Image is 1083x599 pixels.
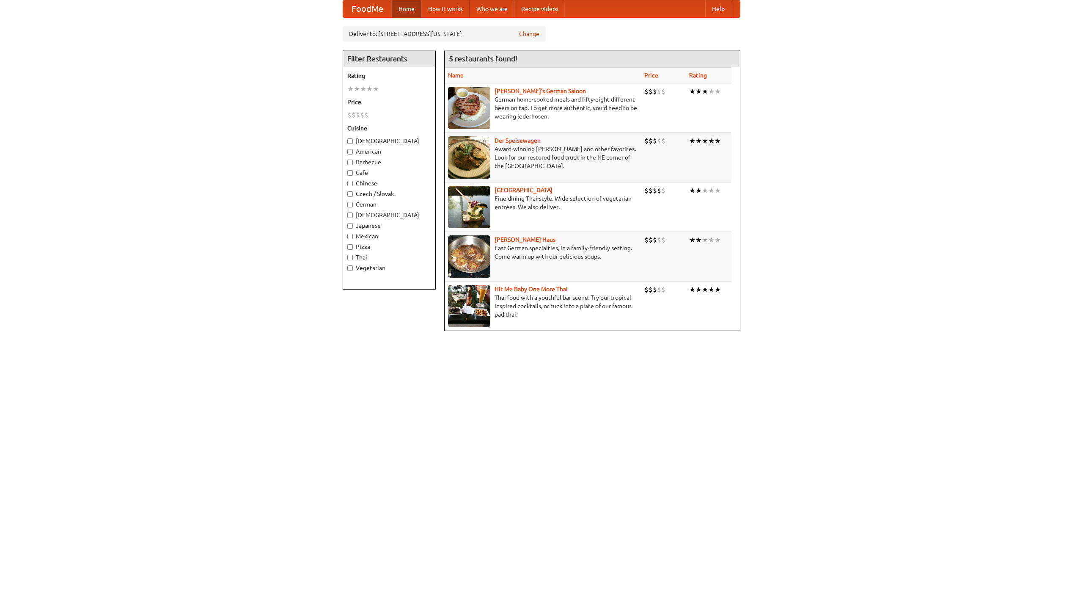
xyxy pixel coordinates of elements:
li: ★ [689,136,695,146]
a: [GEOGRAPHIC_DATA] [495,187,552,193]
li: ★ [702,136,708,146]
li: $ [347,110,352,120]
li: $ [649,186,653,195]
li: $ [653,136,657,146]
li: $ [657,235,661,245]
input: Pizza [347,244,353,250]
li: ★ [695,136,702,146]
label: Barbecue [347,158,431,166]
li: $ [653,235,657,245]
label: German [347,200,431,209]
input: Cafe [347,170,353,176]
li: ★ [715,186,721,195]
input: Mexican [347,234,353,239]
a: Der Speisewagen [495,137,541,144]
li: ★ [689,87,695,96]
b: [PERSON_NAME]'s German Saloon [495,88,586,94]
li: ★ [702,186,708,195]
li: $ [644,186,649,195]
input: American [347,149,353,155]
li: ★ [695,87,702,96]
li: $ [653,87,657,96]
img: esthers.jpg [448,87,490,129]
li: $ [649,136,653,146]
li: ★ [689,186,695,195]
li: $ [661,186,665,195]
li: ★ [715,136,721,146]
a: [PERSON_NAME] Haus [495,236,555,243]
li: $ [364,110,368,120]
li: $ [657,186,661,195]
input: Czech / Slovak [347,191,353,197]
a: Hit Me Baby One More Thai [495,286,568,293]
a: Recipe videos [514,0,565,17]
li: ★ [689,235,695,245]
li: $ [644,87,649,96]
li: $ [649,87,653,96]
input: Barbecue [347,160,353,165]
li: ★ [708,186,715,195]
img: speisewagen.jpg [448,136,490,179]
li: $ [657,285,661,294]
label: Mexican [347,232,431,240]
li: ★ [708,136,715,146]
label: Vegetarian [347,264,431,272]
li: $ [649,235,653,245]
li: ★ [695,235,702,245]
li: $ [661,136,665,146]
li: ★ [708,285,715,294]
div: Deliver to: [STREET_ADDRESS][US_STATE] [343,26,546,41]
li: $ [661,285,665,294]
ng-pluralize: 5 restaurants found! [449,55,517,63]
a: Help [705,0,731,17]
a: Who we are [470,0,514,17]
li: $ [356,110,360,120]
li: ★ [702,235,708,245]
a: FoodMe [343,0,392,17]
input: Chinese [347,181,353,186]
label: [DEMOGRAPHIC_DATA] [347,211,431,219]
li: $ [360,110,364,120]
img: babythai.jpg [448,285,490,327]
h5: Price [347,98,431,106]
li: ★ [360,84,366,94]
a: Change [519,30,539,38]
label: Japanese [347,221,431,230]
li: ★ [708,235,715,245]
label: Thai [347,253,431,262]
label: Pizza [347,243,431,251]
li: ★ [695,186,702,195]
input: Japanese [347,223,353,229]
li: $ [644,235,649,245]
li: $ [661,235,665,245]
li: ★ [702,285,708,294]
li: ★ [347,84,354,94]
li: ★ [715,285,721,294]
li: ★ [695,285,702,294]
li: $ [644,285,649,294]
p: Thai food with a youthful bar scene. Try our tropical inspired cocktails, or tuck into a plate of... [448,293,638,319]
li: ★ [715,235,721,245]
li: ★ [715,87,721,96]
p: East German specialties, in a family-friendly setting. Come warm up with our delicious soups. [448,244,638,261]
h4: Filter Restaurants [343,50,435,67]
p: Award-winning [PERSON_NAME] and other favorites. Look for our restored food truck in the NE corne... [448,145,638,170]
img: satay.jpg [448,186,490,228]
input: Vegetarian [347,265,353,271]
a: Rating [689,72,707,79]
li: $ [661,87,665,96]
p: German home-cooked meals and fifty-eight different beers on tap. To get more authentic, you'd nee... [448,95,638,121]
a: Name [448,72,464,79]
input: Thai [347,255,353,260]
label: [DEMOGRAPHIC_DATA] [347,137,431,145]
label: Czech / Slovak [347,190,431,198]
img: kohlhaus.jpg [448,235,490,278]
h5: Rating [347,72,431,80]
li: ★ [689,285,695,294]
li: ★ [702,87,708,96]
li: ★ [373,84,379,94]
label: Chinese [347,179,431,188]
